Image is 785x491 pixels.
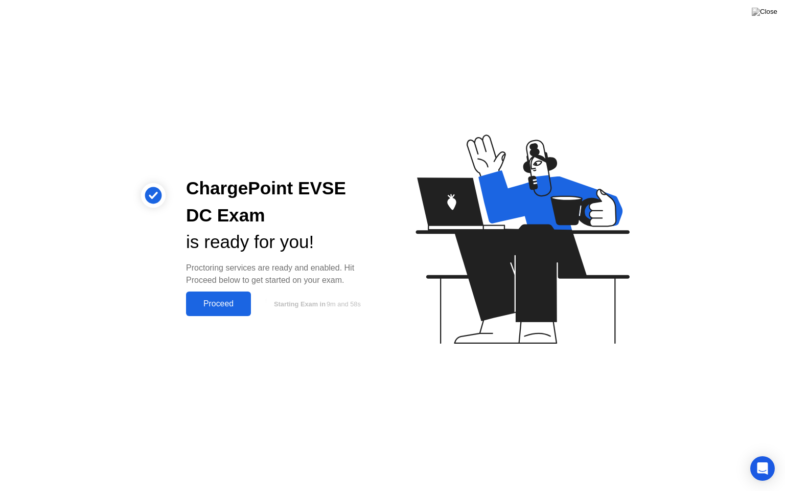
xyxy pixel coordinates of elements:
[189,299,248,308] div: Proceed
[186,262,376,286] div: Proctoring services are ready and enabled. Hit Proceed below to get started on your exam.
[752,8,777,16] img: Close
[327,300,361,308] span: 9m and 58s
[256,294,376,314] button: Starting Exam in9m and 58s
[750,456,775,481] div: Open Intercom Messenger
[186,175,376,229] div: ChargePoint EVSE DC Exam
[186,229,376,256] div: is ready for you!
[186,292,251,316] button: Proceed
